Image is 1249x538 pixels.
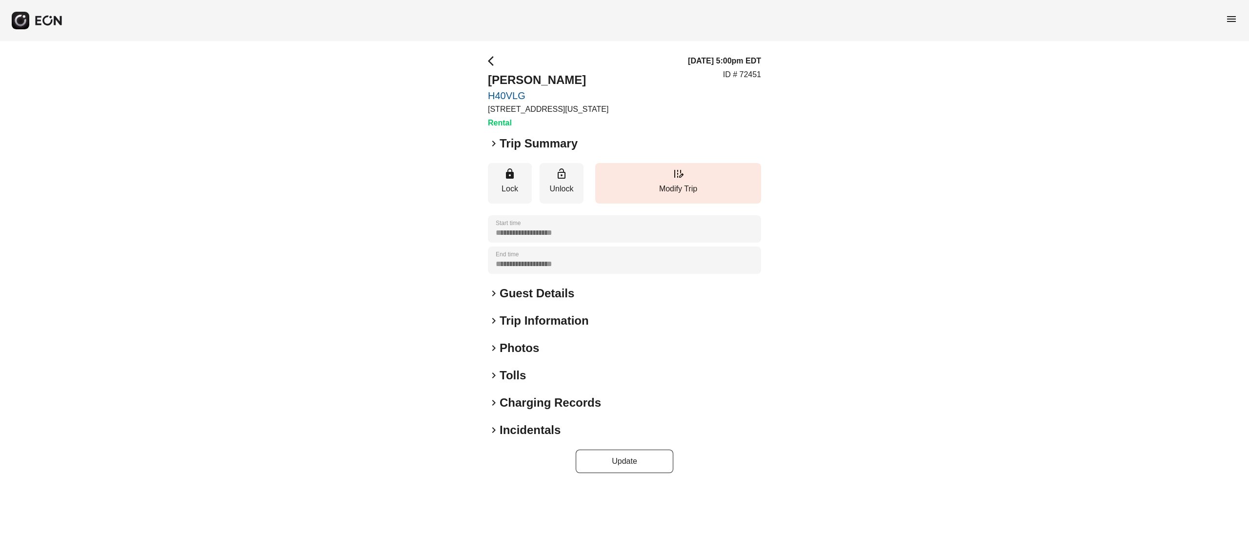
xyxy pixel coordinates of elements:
h3: Rental [488,117,608,129]
h2: Charging Records [500,395,601,411]
button: Modify Trip [595,163,761,204]
span: menu [1226,13,1237,25]
h2: Incidentals [500,422,561,438]
p: Modify Trip [600,183,756,195]
button: Lock [488,163,532,204]
span: keyboard_arrow_right [488,397,500,409]
h2: Trip Information [500,313,589,329]
span: keyboard_arrow_right [488,315,500,327]
h2: Guest Details [500,286,574,301]
p: ID # 72451 [723,69,761,81]
span: lock_open [556,168,567,180]
h2: Photos [500,340,539,356]
span: keyboard_arrow_right [488,288,500,299]
h3: [DATE] 5:00pm EDT [688,55,761,67]
span: keyboard_arrow_right [488,138,500,149]
h2: Trip Summary [500,136,578,151]
p: Lock [493,183,527,195]
button: Update [576,450,673,473]
span: keyboard_arrow_right [488,370,500,381]
p: [STREET_ADDRESS][US_STATE] [488,103,608,115]
span: arrow_back_ios [488,55,500,67]
span: edit_road [672,168,684,180]
a: H40VLG [488,90,608,102]
p: Unlock [544,183,579,195]
h2: Tolls [500,368,526,383]
button: Unlock [540,163,584,204]
span: keyboard_arrow_right [488,424,500,436]
span: lock [504,168,516,180]
span: keyboard_arrow_right [488,342,500,354]
h2: [PERSON_NAME] [488,72,608,88]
